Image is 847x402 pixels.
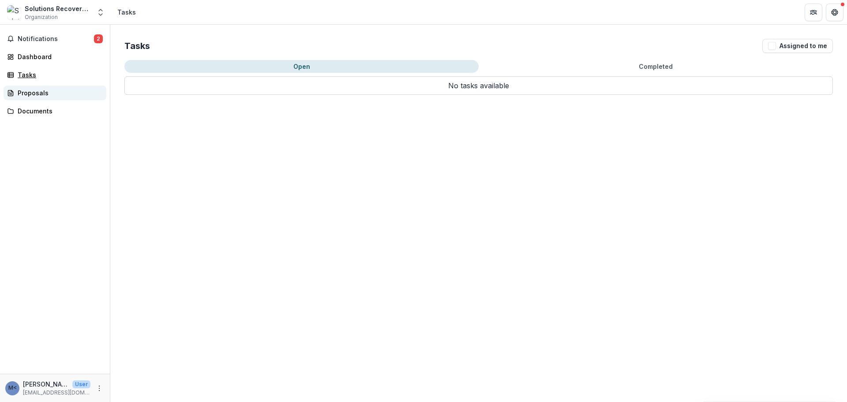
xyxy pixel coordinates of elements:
[4,86,106,100] a: Proposals
[25,13,58,21] span: Organization
[117,8,136,17] div: Tasks
[25,4,91,13] div: Solutions Recovery, Inc.
[4,32,106,46] button: Notifications2
[23,389,90,397] p: [EMAIL_ADDRESS][DOMAIN_NAME]
[18,88,99,98] div: Proposals
[94,4,107,21] button: Open entity switcher
[18,70,99,79] div: Tasks
[124,76,833,95] p: No tasks available
[479,60,833,73] button: Completed
[762,39,833,53] button: Assigned to me
[124,41,150,51] h2: Tasks
[72,380,90,388] p: User
[18,52,99,61] div: Dashboard
[8,385,17,391] div: Megan Edwards <megan@solutionsrecovery.org>
[114,6,139,19] nav: breadcrumb
[94,34,103,43] span: 2
[18,35,94,43] span: Notifications
[23,379,69,389] p: [PERSON_NAME] <[PERSON_NAME][EMAIL_ADDRESS][DOMAIN_NAME]>
[7,5,21,19] img: Solutions Recovery, Inc.
[124,60,479,73] button: Open
[94,383,105,394] button: More
[18,106,99,116] div: Documents
[4,68,106,82] a: Tasks
[805,4,822,21] button: Partners
[826,4,843,21] button: Get Help
[4,49,106,64] a: Dashboard
[4,104,106,118] a: Documents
